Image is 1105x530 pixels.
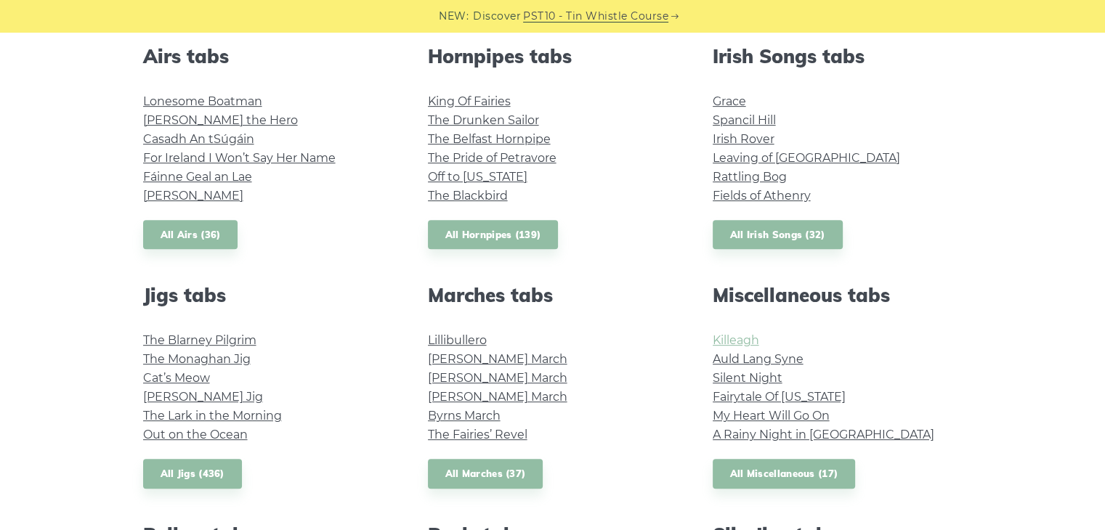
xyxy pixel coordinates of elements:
[143,113,298,127] a: [PERSON_NAME] the Hero
[143,409,282,423] a: The Lark in the Morning
[713,390,846,404] a: Fairytale Of [US_STATE]
[143,94,262,108] a: Lonesome Boatman
[428,333,487,347] a: Lillibullero
[713,94,746,108] a: Grace
[713,428,934,441] a: A Rainy Night in [GEOGRAPHIC_DATA]
[143,371,210,385] a: Cat’s Meow
[428,170,527,184] a: Off to [US_STATE]
[143,45,393,68] h2: Airs tabs
[143,189,243,203] a: [PERSON_NAME]
[713,371,782,385] a: Silent Night
[428,352,567,366] a: [PERSON_NAME] March
[428,284,678,306] h2: Marches tabs
[713,151,900,165] a: Leaving of [GEOGRAPHIC_DATA]
[713,333,759,347] a: Killeagh
[428,113,539,127] a: The Drunken Sailor
[143,220,238,250] a: All Airs (36)
[428,390,567,404] a: [PERSON_NAME] March
[713,45,963,68] h2: Irish Songs tabs
[428,94,511,108] a: King Of Fairies
[143,284,393,306] h2: Jigs tabs
[713,189,811,203] a: Fields of Athenry
[143,352,251,366] a: The Monaghan Jig
[428,45,678,68] h2: Hornpipes tabs
[428,132,551,146] a: The Belfast Hornpipe
[713,220,843,250] a: All Irish Songs (32)
[428,151,556,165] a: The Pride of Petravore
[713,170,787,184] a: Rattling Bog
[143,390,263,404] a: [PERSON_NAME] Jig
[143,170,252,184] a: Fáinne Geal an Lae
[428,220,559,250] a: All Hornpipes (139)
[143,333,256,347] a: The Blarney Pilgrim
[713,132,774,146] a: Irish Rover
[143,459,242,489] a: All Jigs (436)
[143,428,248,441] a: Out on the Ocean
[143,132,254,146] a: Casadh An tSúgáin
[473,8,521,25] span: Discover
[713,284,963,306] h2: Miscellaneous tabs
[713,113,776,127] a: Spancil Hill
[523,8,668,25] a: PST10 - Tin Whistle Course
[713,459,856,489] a: All Miscellaneous (17)
[713,352,804,366] a: Auld Lang Syne
[143,151,336,165] a: For Ireland I Won’t Say Her Name
[428,409,501,423] a: Byrns March
[428,371,567,385] a: [PERSON_NAME] March
[428,189,508,203] a: The Blackbird
[428,459,543,489] a: All Marches (37)
[439,8,469,25] span: NEW:
[428,428,527,441] a: The Fairies’ Revel
[713,409,830,423] a: My Heart Will Go On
